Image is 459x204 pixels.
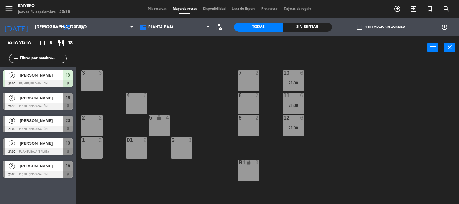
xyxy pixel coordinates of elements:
span: 10 [66,140,70,147]
div: 6 [300,93,304,98]
i: filter_list [12,55,19,62]
span: Planta Baja [148,25,174,29]
div: 5 [149,115,149,120]
span: Disponibilidad [200,7,229,11]
span: [PERSON_NAME] [20,140,63,146]
div: Sin sentar [283,23,332,32]
span: [PERSON_NAME] [20,72,63,78]
div: 21:00 [283,126,304,130]
span: Pre-acceso [258,7,281,11]
i: menu [5,4,14,13]
i: power_input [429,44,437,51]
div: 3 [255,160,259,165]
div: 2 [143,137,147,143]
span: Tarjetas de regalo [281,7,314,11]
span: Cena [74,25,84,29]
span: Mapa de mesas [170,7,200,11]
button: close [444,43,455,52]
span: 18 [66,94,70,101]
div: 2 [99,137,102,143]
div: 6 [143,93,147,98]
label: Solo mesas sin asignar [357,25,405,30]
i: exit_to_app [410,5,417,12]
i: crop_square [39,39,46,47]
div: Todas [234,23,283,32]
i: arrow_drop_down [52,24,59,31]
span: 2 [9,163,15,169]
span: pending_actions [215,24,223,31]
span: 6 [9,140,15,146]
div: Esta vista [3,39,44,47]
i: lock [156,115,162,120]
span: 3 [9,72,15,78]
div: 2 [255,70,259,76]
span: [PERSON_NAME] [20,163,63,169]
span: 13 [66,71,70,79]
span: [PERSON_NAME] [20,95,63,101]
span: check_box_outline_blank [357,25,362,30]
div: 6 [300,115,304,120]
div: Envero [18,3,70,9]
input: Filtrar por nombre... [19,55,66,62]
div: 2 [99,115,102,120]
span: 5 [50,40,52,47]
span: 18 [68,40,73,47]
div: jueves 4. septiembre - 20:35 [18,9,70,15]
span: 20 [66,117,70,124]
i: power_settings_new [441,24,448,31]
div: 6 [300,70,304,76]
span: Lista de Espera [229,7,258,11]
div: 21:00 [283,81,304,85]
div: 2 [255,93,259,98]
div: 3 [188,137,192,143]
span: 2 [9,95,15,101]
i: search [443,5,450,12]
span: 15 [66,162,70,169]
button: power_input [427,43,438,52]
button: menu [5,4,14,15]
i: close [446,44,453,51]
span: Mis reservas [145,7,170,11]
div: 2 [255,115,259,120]
i: restaurant [57,39,64,47]
i: lock [246,160,251,165]
i: turned_in_not [426,5,434,12]
div: 3 [99,70,102,76]
div: 4 [166,115,169,120]
span: 5 [9,118,15,124]
div: 21:00 [283,103,304,107]
i: add_circle_outline [394,5,401,12]
span: [PERSON_NAME] [20,117,63,124]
